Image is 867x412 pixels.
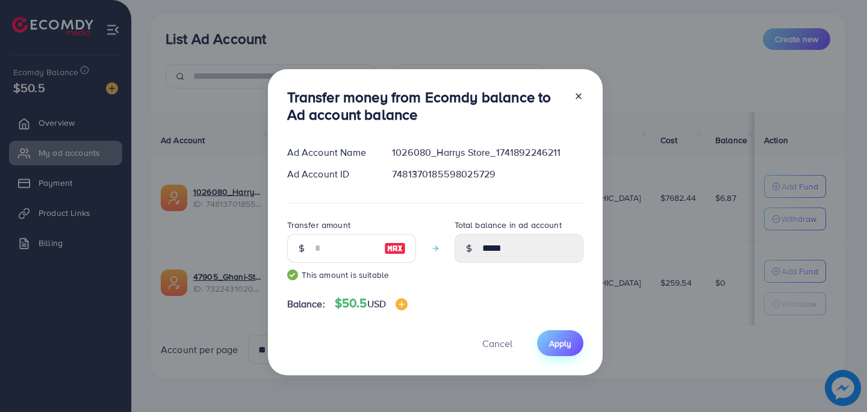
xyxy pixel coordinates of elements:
[287,297,325,311] span: Balance:
[287,219,350,231] label: Transfer amount
[537,330,583,356] button: Apply
[382,167,592,181] div: 7481370185598025729
[382,146,592,159] div: 1026080_Harrys Store_1741892246211
[455,219,562,231] label: Total balance in ad account
[335,296,408,311] h4: $50.5
[287,269,298,280] img: guide
[396,298,408,310] img: image
[287,88,564,123] h3: Transfer money from Ecomdy balance to Ad account balance
[549,337,571,349] span: Apply
[278,146,383,159] div: Ad Account Name
[467,330,527,356] button: Cancel
[367,297,386,310] span: USD
[482,337,512,350] span: Cancel
[287,269,416,281] small: This amount is suitable
[278,167,383,181] div: Ad Account ID
[384,241,406,256] img: image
